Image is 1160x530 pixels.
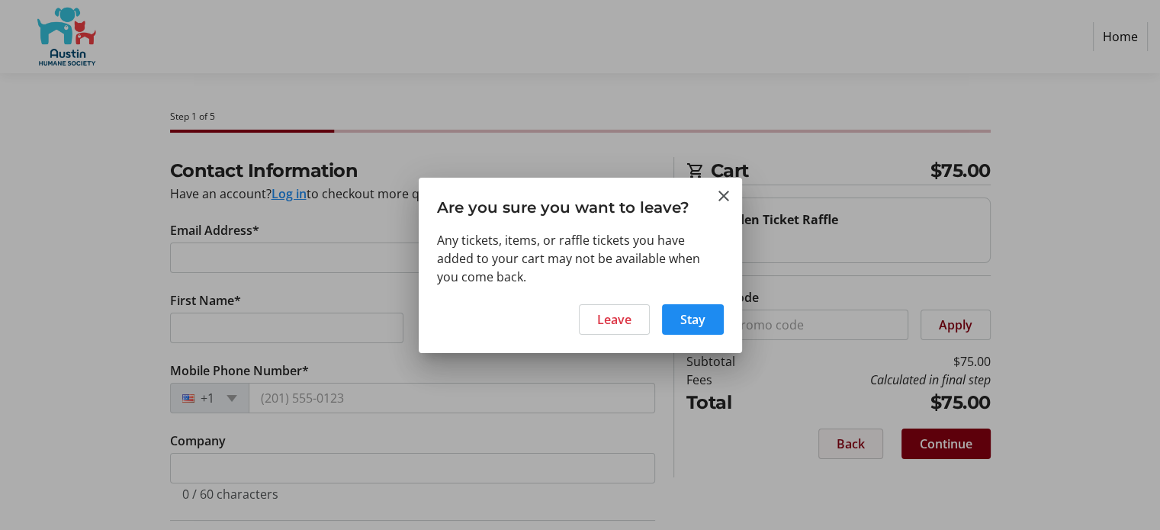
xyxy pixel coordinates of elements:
[419,178,742,230] h3: Are you sure you want to leave?
[579,304,650,335] button: Leave
[437,231,724,286] div: Any tickets, items, or raffle tickets you have added to your cart may not be available when you c...
[662,304,724,335] button: Stay
[597,310,631,329] span: Leave
[715,187,733,205] button: Close
[680,310,705,329] span: Stay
